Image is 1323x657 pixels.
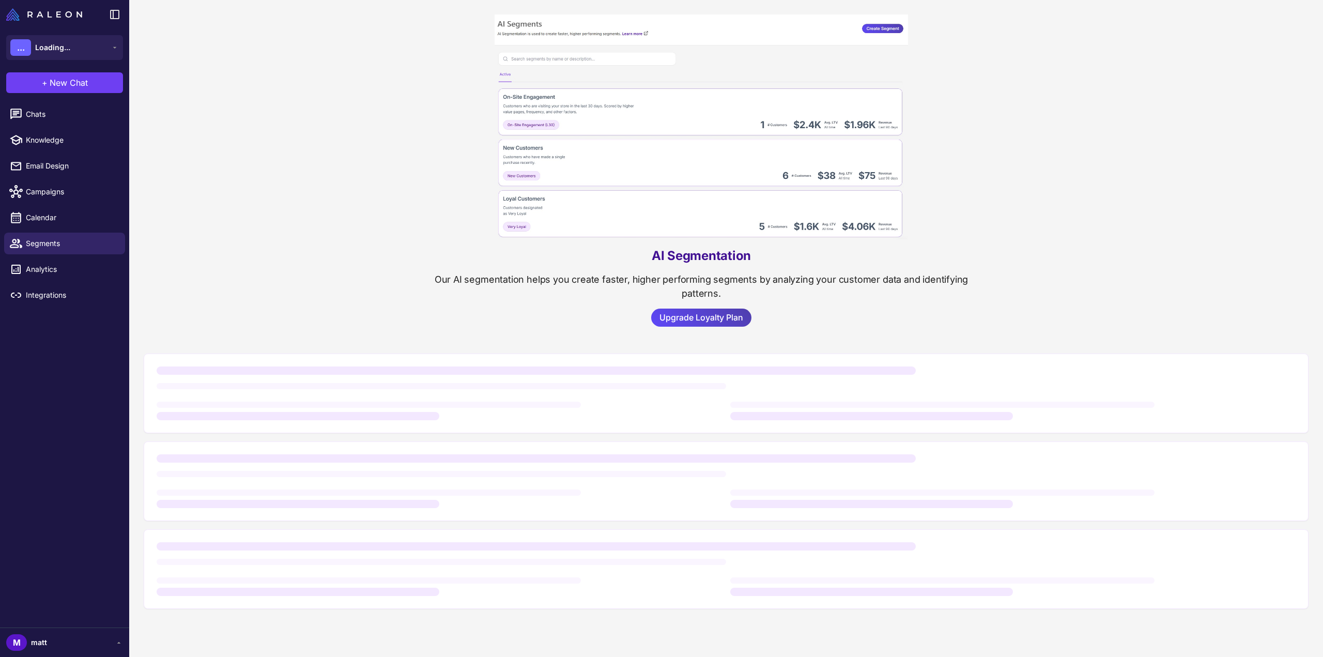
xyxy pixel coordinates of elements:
img: Raleon Logo [6,8,82,21]
a: Knowledge [4,129,125,151]
span: + [42,77,48,89]
div: ... [10,39,31,56]
a: Campaigns [4,181,125,203]
span: Segments [26,238,117,249]
a: Email Design [4,155,125,177]
span: Chats [26,109,117,120]
a: Integrations [4,284,125,306]
a: Segments [4,233,125,254]
button: ...Loading... [6,35,123,60]
div: M [6,634,27,651]
a: Chats [4,103,125,125]
span: New Chat [50,77,88,89]
span: Email Design [26,160,117,172]
span: Upgrade Loyalty Plan [659,309,743,327]
a: Raleon Logo [6,8,86,21]
span: Calendar [26,212,117,223]
a: AI Segmentation [652,248,751,264]
span: Integrations [26,289,117,301]
a: Analytics [4,258,125,280]
span: Campaigns [26,186,117,197]
a: Calendar [4,207,125,228]
span: Loading... [35,42,70,53]
span: Analytics [26,264,117,275]
span: matt [31,637,47,648]
span: Knowledge [26,134,117,146]
button: +New Chat [6,72,123,93]
img: ai_segment_upsell.1903acfc.jpg [495,14,908,239]
p: Our AI segmentation helps you create faster, higher performing segments by analyzing your custome... [423,272,980,300]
